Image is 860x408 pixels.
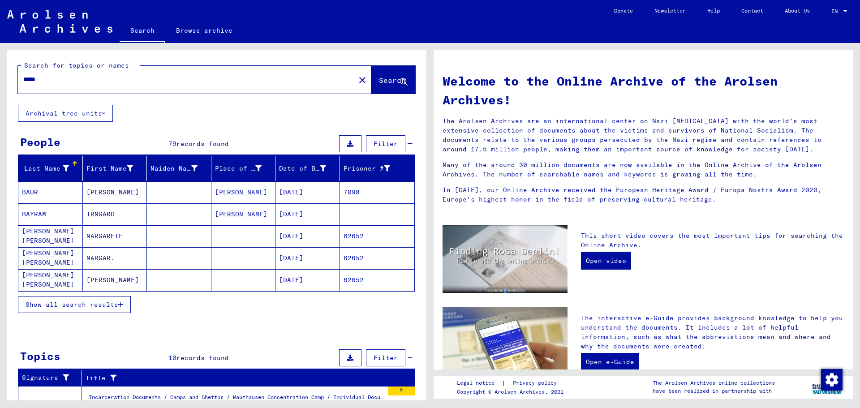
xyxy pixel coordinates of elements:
[18,105,113,122] button: Archival tree units
[86,161,147,176] div: First Name
[211,203,276,225] mat-cell: [PERSON_NAME]
[506,378,568,388] a: Privacy policy
[165,20,243,41] a: Browse archive
[821,369,843,391] img: Change consent
[18,269,83,291] mat-cell: [PERSON_NAME] [PERSON_NAME]
[457,378,502,388] a: Legal notice
[168,140,176,148] span: 79
[83,156,147,181] mat-header-cell: First Name
[831,8,841,14] span: EN
[26,301,118,309] span: Show all search results
[344,161,404,176] div: Prisoner #
[279,164,326,173] div: Date of Birth
[275,269,340,291] mat-cell: [DATE]
[443,307,568,391] img: eguide.jpg
[18,156,83,181] mat-header-cell: Last Name
[374,140,398,148] span: Filter
[211,156,276,181] mat-header-cell: Place of Birth
[275,225,340,247] mat-cell: [DATE]
[275,181,340,203] mat-cell: [DATE]
[653,387,775,395] p: have been realized in partnership with
[340,247,415,269] mat-cell: 62652
[89,393,383,406] div: Incarceration Documents / Camps and Ghettos / Mauthausen Concentration Camp / Individual Document...
[379,76,406,85] span: Search
[581,252,631,270] a: Open video
[22,161,82,176] div: Last Name
[443,116,844,154] p: The Arolsen Archives are an international center on Nazi [MEDICAL_DATA] with the world’s most ext...
[83,269,147,291] mat-cell: [PERSON_NAME]
[275,203,340,225] mat-cell: [DATE]
[653,379,775,387] p: The Arolsen Archives online collections
[83,225,147,247] mat-cell: MARGARETE
[18,296,131,313] button: Show all search results
[20,348,60,364] div: Topics
[581,353,639,371] a: Open e-Guide
[150,164,198,173] div: Maiden Name
[275,247,340,269] mat-cell: [DATE]
[86,164,133,173] div: First Name
[357,75,368,86] mat-icon: close
[86,371,404,385] div: Title
[353,71,371,89] button: Clear
[22,373,70,382] div: Signature
[340,181,415,203] mat-cell: 7098
[176,140,229,148] span: records found
[83,203,147,225] mat-cell: IRMGARD
[366,135,405,152] button: Filter
[443,72,844,109] h1: Welcome to the Online Archive of the Arolsen Archives!
[443,185,844,204] p: In [DATE], our Online Archive received the European Heritage Award / Europa Nostra Award 2020, Eu...
[457,388,568,396] p: Copyright © Arolsen Archives, 2021
[215,164,262,173] div: Place of Birth
[7,10,112,33] img: Arolsen_neg.svg
[22,371,82,385] div: Signature
[340,225,415,247] mat-cell: 62652
[22,164,69,173] div: Last Name
[374,354,398,362] span: Filter
[371,66,415,94] button: Search
[388,387,415,395] div: 6
[83,181,147,203] mat-cell: [PERSON_NAME]
[443,160,844,179] p: Many of the around 30 million documents are now available in the Online Archive of the Arolsen Ar...
[581,314,844,351] p: The interactive e-Guide provides background knowledge to help you understand the documents. It in...
[215,161,275,176] div: Place of Birth
[457,378,568,388] div: |
[176,354,229,362] span: records found
[86,374,393,383] div: Title
[340,156,415,181] mat-header-cell: Prisoner #
[18,203,83,225] mat-cell: BAYRAM
[810,376,844,398] img: yv_logo.png
[147,156,211,181] mat-header-cell: Maiden Name
[20,134,60,150] div: People
[168,354,176,362] span: 10
[120,20,165,43] a: Search
[275,156,340,181] mat-header-cell: Date of Birth
[24,61,129,69] mat-label: Search for topics or names
[581,231,844,250] p: This short video covers the most important tips for searching the Online Archive.
[150,161,211,176] div: Maiden Name
[340,269,415,291] mat-cell: 62652
[18,247,83,269] mat-cell: [PERSON_NAME] [PERSON_NAME]
[366,349,405,366] button: Filter
[344,164,391,173] div: Prisoner #
[443,225,568,293] img: video.jpg
[18,225,83,247] mat-cell: [PERSON_NAME] [PERSON_NAME]
[211,181,276,203] mat-cell: [PERSON_NAME]
[83,247,147,269] mat-cell: MARGAR.
[279,161,340,176] div: Date of Birth
[18,181,83,203] mat-cell: BAUR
